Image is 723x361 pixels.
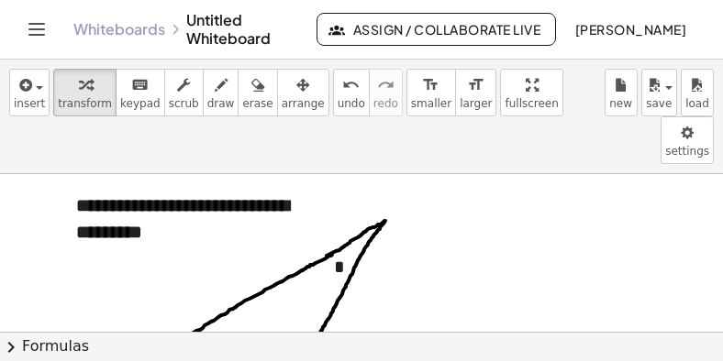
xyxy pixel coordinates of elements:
[120,97,161,110] span: keypad
[22,15,51,44] button: Toggle navigation
[53,69,117,116] button: transform
[73,20,165,38] a: Whiteboards
[641,69,677,116] button: save
[422,74,439,96] i: format_size
[332,21,540,38] span: Assign / Collaborate Live
[377,74,395,96] i: redo
[333,69,370,116] button: undoundo
[681,69,714,116] button: load
[164,69,204,116] button: scrub
[560,13,701,46] button: [PERSON_NAME]
[207,97,235,110] span: draw
[58,97,112,110] span: transform
[277,69,329,116] button: arrange
[411,97,451,110] span: smaller
[338,97,365,110] span: undo
[203,69,239,116] button: draw
[467,74,484,96] i: format_size
[373,97,398,110] span: redo
[131,74,149,96] i: keyboard
[605,69,638,116] button: new
[406,69,456,116] button: format_sizesmaller
[242,97,273,110] span: erase
[646,97,672,110] span: save
[661,116,714,164] button: settings
[505,97,558,110] span: fullscreen
[665,145,709,158] span: settings
[609,97,632,110] span: new
[14,97,45,110] span: insert
[116,69,165,116] button: keyboardkeypad
[460,97,492,110] span: larger
[342,74,360,96] i: undo
[369,69,403,116] button: redoredo
[169,97,199,110] span: scrub
[317,13,556,46] button: Assign / Collaborate Live
[455,69,496,116] button: format_sizelarger
[574,21,686,38] span: [PERSON_NAME]
[9,69,50,116] button: insert
[500,69,562,116] button: fullscreen
[685,97,709,110] span: load
[238,69,277,116] button: erase
[282,97,325,110] span: arrange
